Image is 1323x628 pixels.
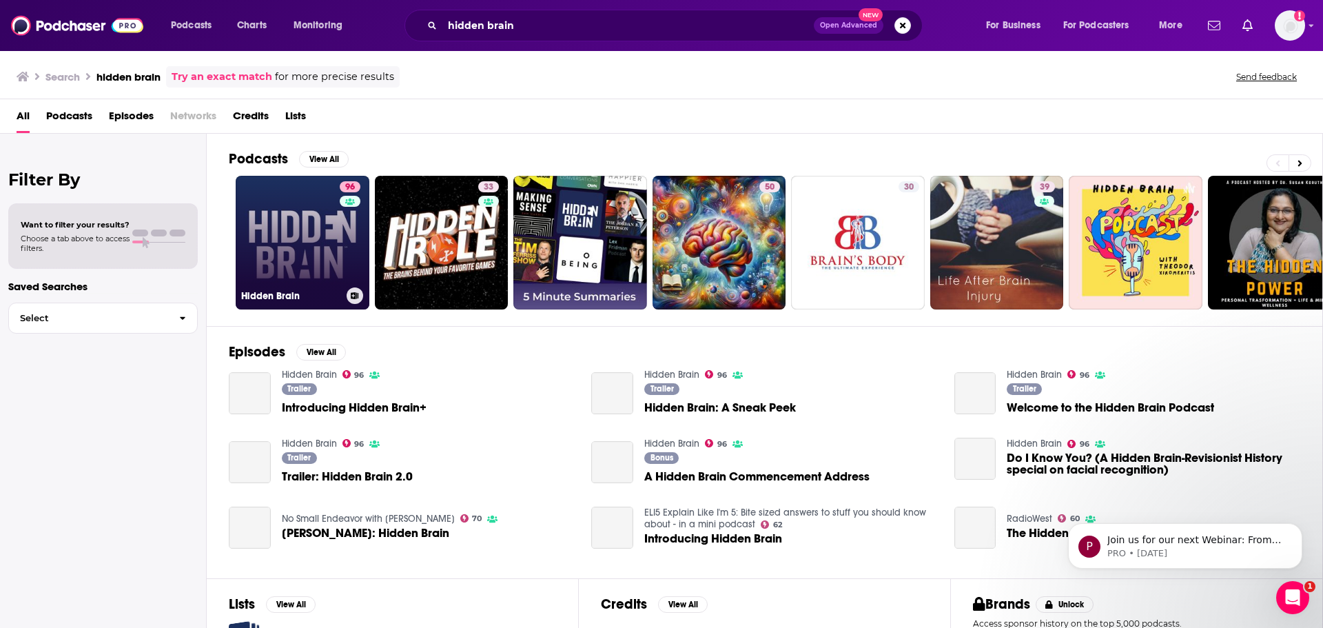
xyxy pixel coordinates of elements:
a: 96 [1067,440,1089,448]
button: open menu [161,14,229,37]
a: Podchaser - Follow, Share and Rate Podcasts [11,12,143,39]
span: 1 [1304,581,1315,592]
span: 96 [717,441,727,447]
span: New [859,8,883,21]
button: View All [658,596,708,613]
a: 96 [342,370,365,378]
span: Trailer [287,385,311,393]
a: Hidden Brain [644,438,699,449]
a: Welcome to the Hidden Brain Podcast [954,372,996,414]
a: The Hidden Brain [1007,527,1100,539]
span: 96 [717,372,727,378]
a: EpisodesView All [229,343,346,361]
h3: Hidden Brain [241,290,341,302]
a: Try an exact match [172,69,272,85]
a: RadioWest [1007,513,1052,525]
span: Charts [237,16,267,35]
p: Message from PRO, sent 33w ago [60,53,238,65]
a: Hidden Brain [282,369,337,381]
input: Search podcasts, credits, & more... [442,14,814,37]
a: 33 [478,181,499,192]
a: PodcastsView All [229,150,349,168]
a: Introducing Hidden Brain+ [282,402,427,414]
a: No Small Endeavor with Lee C. Camp [282,513,455,525]
h3: Search [45,70,80,83]
button: open menu [284,14,360,37]
span: [PERSON_NAME]: Hidden Brain [282,527,449,539]
span: 39 [1040,181,1049,194]
svg: Add a profile image [1294,10,1305,21]
a: Trailer: Hidden Brain 2.0 [282,471,413,483]
a: 50 [653,176,786,310]
a: Charts [228,14,275,37]
span: A Hidden Brain Commencement Address [644,471,870,483]
button: Unlock [1036,596,1094,613]
a: 50 [759,181,780,192]
a: 39 [930,176,1064,310]
a: Hidden Brain: A Sneak Peek [591,372,633,414]
a: Welcome to the Hidden Brain Podcast [1007,402,1214,414]
a: 30 [899,181,919,192]
span: 70 [472,516,482,522]
span: 96 [354,372,364,378]
a: Hidden Brain: A Sneak Peek [644,402,796,414]
span: 62 [773,522,782,528]
a: Show notifications dropdown [1237,14,1258,37]
button: Select [8,303,198,334]
button: open menu [1149,14,1200,37]
a: 96 [705,439,727,447]
span: Open Advanced [820,22,877,29]
a: 33 [375,176,509,310]
span: Networks [170,105,216,133]
a: Trailer: Hidden Brain 2.0 [229,441,271,483]
a: Shankar Vedantam: Hidden Brain [229,507,271,549]
span: 96 [345,181,355,194]
a: 62 [761,520,782,529]
span: Episodes [109,105,154,133]
a: Lists [285,105,306,133]
button: Show profile menu [1275,10,1305,41]
span: Monitoring [294,16,342,35]
a: Shankar Vedantam: Hidden Brain [282,527,449,539]
a: 30 [791,176,925,310]
a: A Hidden Brain Commencement Address [591,441,633,483]
h2: Brands [973,596,1030,613]
span: Logged in as gbrussel [1275,10,1305,41]
span: Trailer [650,385,674,393]
a: Introducing Hidden Brain [591,507,633,549]
button: View All [299,151,349,168]
span: All [17,105,30,133]
span: Podcasts [46,105,92,133]
span: Trailer [1013,385,1036,393]
button: open menu [976,14,1058,37]
span: Podcasts [171,16,212,35]
span: 96 [354,441,364,447]
span: Introducing Hidden Brain [644,533,782,545]
img: User Profile [1275,10,1305,41]
span: Want to filter your results? [21,220,130,230]
span: Bonus [650,454,673,462]
span: More [1159,16,1182,35]
iframe: Intercom notifications message [1047,494,1323,591]
a: Introducing Hidden Brain+ [229,372,271,414]
a: Hidden Brain [1007,438,1062,449]
button: open menu [1054,14,1149,37]
a: ListsView All [229,596,316,613]
a: 96 [340,181,360,192]
a: The Hidden Brain [954,507,996,549]
a: CreditsView All [601,596,708,613]
a: Do I Know You? (A Hidden Brain-Revisionist History special on facial recognition) [1007,452,1300,476]
a: 96 [705,370,727,378]
p: Saved Searches [8,280,198,293]
h2: Lists [229,596,255,613]
button: View All [296,344,346,361]
button: Send feedback [1232,71,1301,83]
a: 96 [342,439,365,447]
span: 30 [904,181,914,194]
span: For Business [986,16,1040,35]
h3: hidden brain [96,70,161,83]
